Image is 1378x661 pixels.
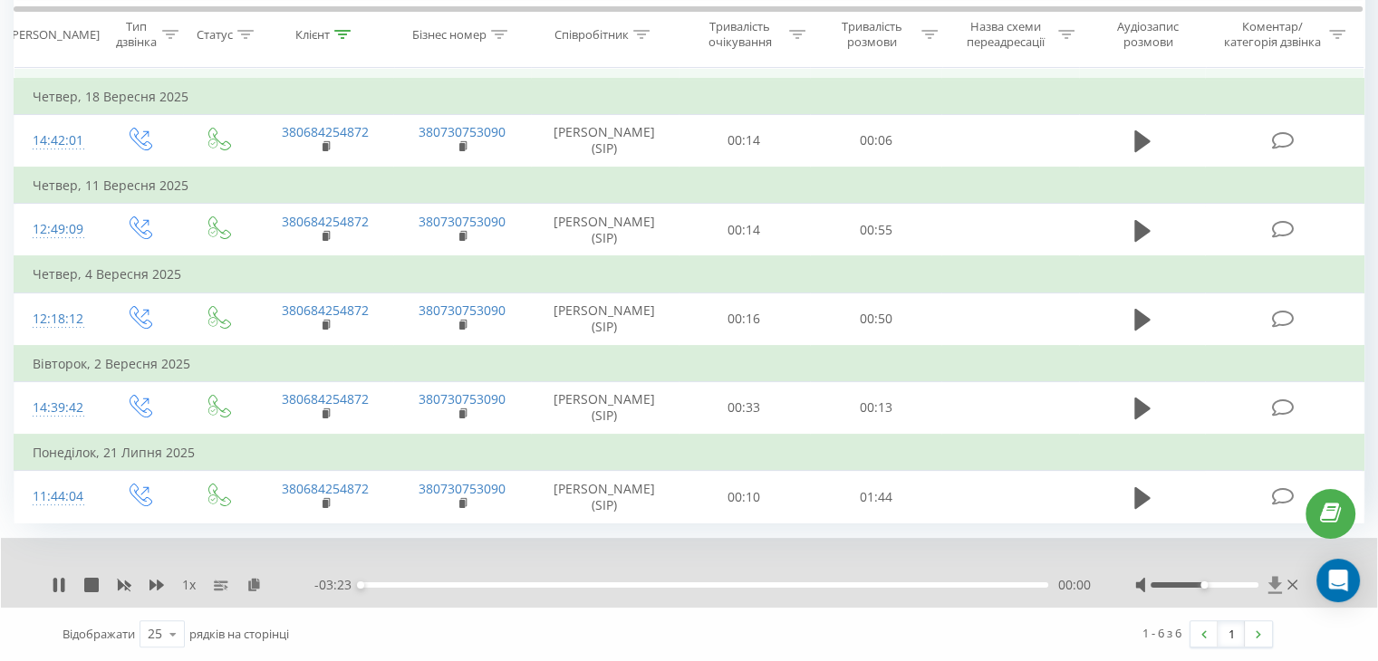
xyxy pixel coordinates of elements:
div: Тип дзвінка [114,19,157,50]
a: 380730753090 [419,390,506,407]
div: 14:42:01 [33,123,81,158]
td: [PERSON_NAME] (SIP) [531,114,679,168]
td: 00:55 [810,204,941,257]
td: [PERSON_NAME] (SIP) [531,381,679,435]
td: [PERSON_NAME] (SIP) [531,204,679,257]
a: 380684254872 [282,213,369,230]
div: 14:39:42 [33,390,81,426]
td: 00:14 [679,204,810,257]
div: Коментар/категорія дзвінка [1219,19,1325,50]
a: 380684254872 [282,302,369,319]
span: 1 x [182,576,196,594]
td: 00:33 [679,381,810,435]
td: 01:44 [810,471,941,523]
span: рядків на сторінці [189,626,289,642]
div: Співробітник [554,26,629,42]
a: 1 [1218,621,1245,647]
td: Четвер, 11 Вересня 2025 [14,168,1364,204]
td: [PERSON_NAME] (SIP) [531,471,679,523]
td: 00:16 [679,292,810,346]
div: 1 - 6 з 6 [1142,624,1181,642]
td: [PERSON_NAME] (SIP) [531,292,679,346]
div: Назва схеми переадресації [959,19,1054,50]
a: 380730753090 [419,480,506,497]
a: 380730753090 [419,123,506,140]
a: 380684254872 [282,480,369,497]
a: 380730753090 [419,213,506,230]
div: Accessibility label [1200,581,1208,589]
span: 00:00 [1057,576,1090,594]
td: 00:10 [679,471,810,523]
div: [PERSON_NAME] [8,26,100,42]
div: Клієнт [295,26,330,42]
a: 380730753090 [419,302,506,319]
td: 00:13 [810,381,941,435]
div: 12:18:12 [33,302,81,337]
td: Четвер, 18 Вересня 2025 [14,79,1364,115]
td: Понеділок, 21 Липня 2025 [14,435,1364,471]
span: Відображати [63,626,135,642]
div: Бізнес номер [412,26,487,42]
td: 00:50 [810,292,941,346]
span: - 03:23 [314,576,361,594]
td: Четвер, 4 Вересня 2025 [14,256,1364,292]
div: Accessibility label [357,581,364,589]
div: Тривалість очікування [695,19,785,50]
td: 00:06 [810,114,941,168]
div: Аудіозапис розмови [1095,19,1201,50]
td: Вівторок, 2 Вересня 2025 [14,346,1364,382]
a: 380684254872 [282,390,369,407]
td: 00:14 [679,114,810,168]
div: Статус [197,26,233,42]
div: 11:44:04 [33,479,81,514]
div: 12:49:09 [33,212,81,247]
a: 380684254872 [282,123,369,140]
div: Тривалість розмови [826,19,917,50]
div: Open Intercom Messenger [1316,559,1360,602]
div: 25 [148,625,162,643]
